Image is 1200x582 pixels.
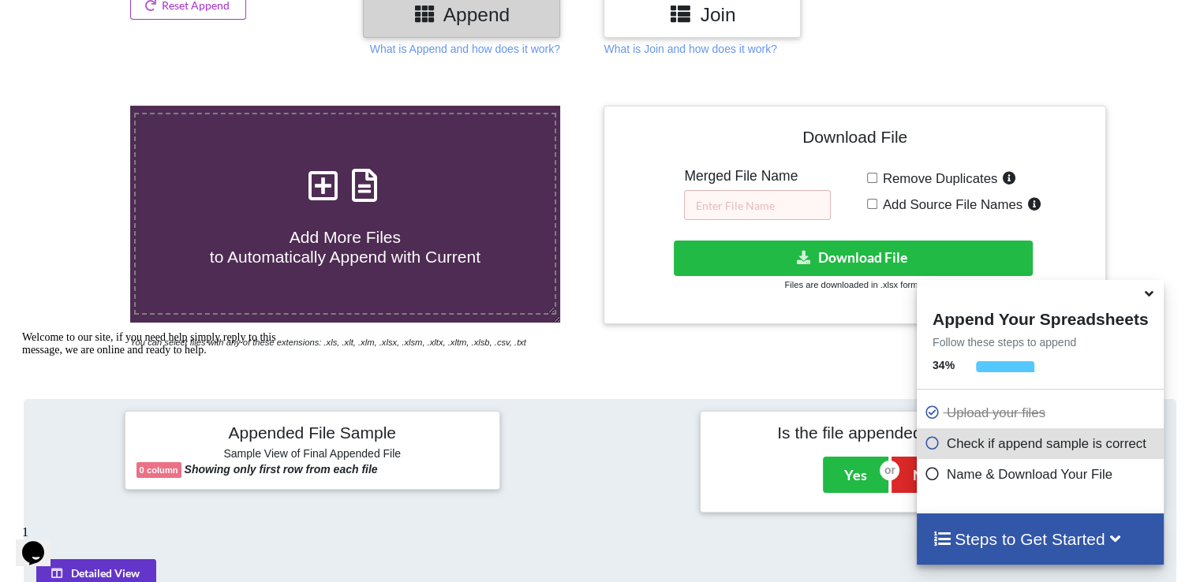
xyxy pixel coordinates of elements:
[130,338,526,347] i: You can select files with any of these extensions: .xls, .xlt, .xlm, .xlsx, .xlsm, .xltx, .xltm, ...
[917,334,1164,350] p: Follow these steps to append
[784,280,925,289] small: Files are downloaded in .xlsx format
[375,3,548,26] h3: Append
[933,359,955,371] b: 34 %
[604,41,776,57] p: What is Join and how does it work?
[16,519,66,566] iframe: chat widget
[823,457,888,493] button: Yes
[674,241,1033,276] button: Download File
[925,403,1160,423] p: Upload your files
[615,3,789,26] h3: Join
[925,434,1160,453] p: Check if append sample is correct
[933,529,1148,549] h4: Steps to Get Started
[684,190,831,220] input: Enter File Name
[684,168,831,185] h5: Merged File Name
[917,305,1164,329] h4: Append Your Spreadsheets
[6,6,260,31] span: Welcome to our site, if you need help simply reply to this message, we are online and ready to help.
[185,463,378,476] b: Showing only first row from each file
[136,423,488,445] h4: Appended File Sample
[6,6,290,32] div: Welcome to our site, if you need help simply reply to this message, we are online and ready to help.
[136,447,488,463] h6: Sample View of Final Appended File
[370,41,560,57] p: What is Append and how does it work?
[877,197,1022,212] span: Add Source File Names
[16,325,300,511] iframe: chat widget
[925,464,1160,484] p: Name & Download Your File
[877,171,998,186] span: Remove Duplicates
[210,228,480,266] span: Add More Files to Automatically Append with Current
[712,423,1064,442] h4: Is the file appended correctly?
[615,118,1093,162] h4: Download File
[892,457,953,493] button: No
